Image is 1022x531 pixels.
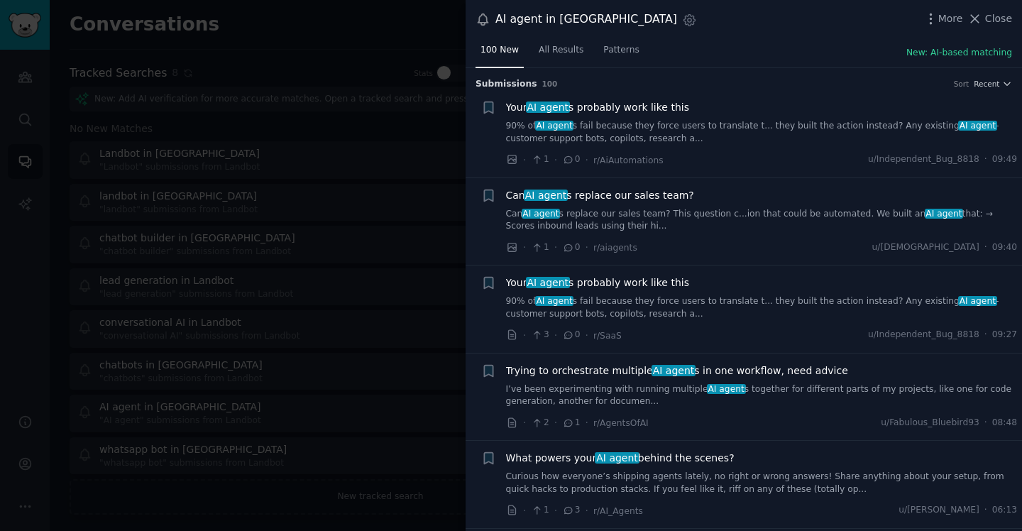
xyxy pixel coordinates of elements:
span: AI agent [958,121,997,131]
span: 08:48 [992,417,1017,429]
a: YourAI agents probably work like this [506,275,689,290]
span: u/Fabulous_Bluebird93 [881,417,979,429]
a: 100 New [476,39,524,68]
span: 100 [542,80,558,88]
span: r/AgentsOfAI [593,418,649,428]
span: 0 [562,153,580,166]
span: · [523,240,526,255]
span: · [984,153,987,166]
a: I’ve been experimenting with running multipleAI agents together for different parts of my project... [506,383,1018,408]
span: What powers your behind the scenes? [506,451,735,466]
span: More [938,11,963,26]
span: 1 [531,504,549,517]
a: YourAI agents probably work like this [506,100,689,115]
span: · [586,503,588,518]
span: AI agent [524,190,568,201]
span: 0 [562,241,580,254]
span: Close [985,11,1012,26]
span: · [523,153,526,168]
span: · [586,328,588,343]
span: Your s probably work like this [506,275,689,290]
span: Submission s [476,78,537,91]
span: u/[DEMOGRAPHIC_DATA] [872,241,979,254]
span: · [554,503,557,518]
span: u/[PERSON_NAME] [899,504,979,517]
a: Curious how everyone’s shipping agents lately, no right or wrong answers! Share anything about yo... [506,471,1018,496]
span: · [984,504,987,517]
span: AI agent [652,365,696,376]
span: · [554,240,557,255]
span: Your s probably work like this [506,100,689,115]
span: r/AiAutomations [593,155,664,165]
a: CanAI agents replace our sales team? [506,188,694,203]
span: 09:49 [992,153,1017,166]
span: · [586,153,588,168]
button: New: AI-based matching [906,47,1012,60]
span: · [554,153,557,168]
span: All Results [539,44,583,57]
span: r/AI_Agents [593,506,643,516]
span: AI agent [526,102,570,113]
a: 90% ofAI agents fail because they force users to translate t... they built the action instead? An... [506,295,1018,320]
div: AI agent in [GEOGRAPHIC_DATA] [495,11,677,28]
span: AI agent [526,277,570,288]
span: 09:40 [992,241,1017,254]
span: · [554,328,557,343]
a: CanAI agents replace our sales team? This question c...ion that could be automated. We built anAI... [506,208,1018,233]
a: What powers yourAI agentbehind the scenes? [506,451,735,466]
span: AI agent [535,296,574,306]
span: 3 [531,329,549,341]
span: 0 [562,329,580,341]
a: 90% ofAI agents fail because they force users to translate t... they built the action instead? An... [506,120,1018,145]
span: · [523,328,526,343]
span: 1 [531,153,549,166]
span: Patterns [603,44,639,57]
span: AI agent [522,209,561,219]
span: AI agent [535,121,574,131]
span: u/Independent_Bug_8818 [868,329,979,341]
span: · [984,329,987,341]
span: · [586,415,588,430]
button: Recent [974,79,1012,89]
span: 1 [531,241,549,254]
span: · [554,415,557,430]
span: 06:13 [992,504,1017,517]
span: r/SaaS [593,331,622,341]
span: Trying to orchestrate multiple s in one workflow, need advice [506,363,848,378]
a: Trying to orchestrate multipleAI agents in one workflow, need advice [506,363,848,378]
span: 3 [562,504,580,517]
a: Patterns [598,39,644,68]
span: · [523,415,526,430]
span: r/aiagents [593,243,637,253]
span: 100 New [480,44,519,57]
span: AI agent [595,452,639,464]
span: · [984,241,987,254]
span: · [984,417,987,429]
div: Sort [954,79,969,89]
span: AI agent [925,209,964,219]
span: 2 [531,417,549,429]
button: Close [967,11,1012,26]
span: AI agent [958,296,997,306]
span: Recent [974,79,999,89]
span: 09:27 [992,329,1017,341]
span: · [586,240,588,255]
a: All Results [534,39,588,68]
span: Can s replace our sales team? [506,188,694,203]
button: More [923,11,963,26]
span: AI agent [707,384,746,394]
span: · [523,503,526,518]
span: u/Independent_Bug_8818 [868,153,979,166]
span: 1 [562,417,580,429]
